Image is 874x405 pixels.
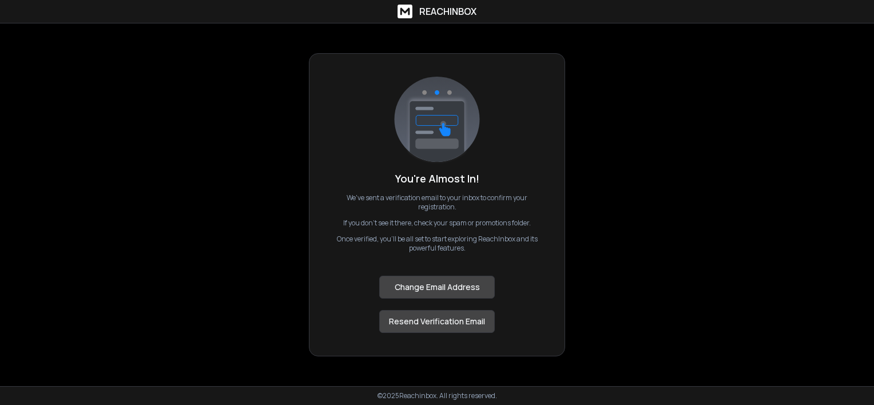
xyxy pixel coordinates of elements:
button: Change Email Address [379,276,495,299]
p: If you don't see it there, check your spam or promotions folder. [343,219,531,228]
a: ReachInbox [398,5,476,18]
p: We've sent a verification email to your inbox to confirm your registration. [332,193,542,212]
h1: You're Almost In! [395,170,479,186]
img: logo [394,77,480,164]
p: Once verified, you’ll be all set to start exploring ReachInbox and its powerful features. [332,235,542,253]
button: Resend Verification Email [379,310,495,333]
p: © 2025 Reachinbox. All rights reserved. [378,391,497,400]
h1: ReachInbox [419,5,476,18]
